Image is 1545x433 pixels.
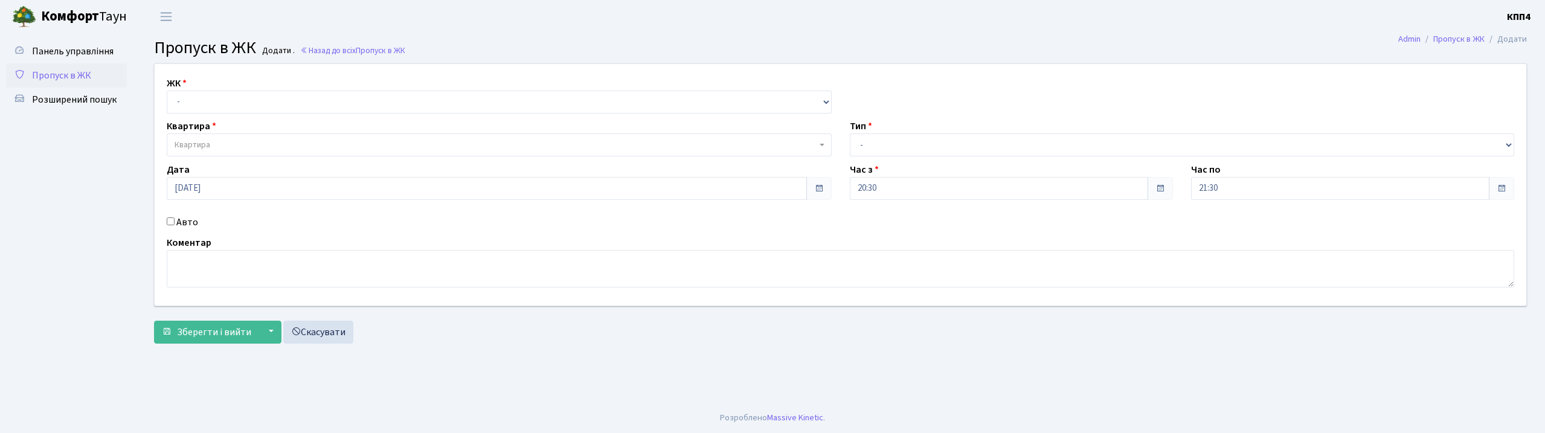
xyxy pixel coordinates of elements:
a: Назад до всіхПропуск в ЖК [300,45,405,56]
small: Додати . [260,46,295,56]
label: Час з [850,162,879,177]
a: Скасувати [283,321,353,344]
label: Авто [176,215,198,229]
a: Панель управління [6,39,127,63]
a: Пропуск в ЖК [6,63,127,88]
button: Переключити навігацію [151,7,181,27]
span: Таун [41,7,127,27]
span: Пропуск в ЖК [154,36,256,60]
img: logo.png [12,5,36,29]
div: Розроблено . [720,411,825,425]
span: Пропуск в ЖК [32,69,91,82]
nav: breadcrumb [1380,27,1545,52]
a: Розширений пошук [6,88,127,112]
label: Коментар [167,236,211,250]
span: Розширений пошук [32,93,117,106]
label: Тип [850,119,872,133]
label: Дата [167,162,190,177]
a: Admin [1398,33,1421,45]
label: ЖК [167,76,187,91]
a: Massive Kinetic [767,411,823,424]
label: Квартира [167,119,216,133]
li: Додати [1485,33,1527,46]
a: КПП4 [1507,10,1531,24]
button: Зберегти і вийти [154,321,259,344]
label: Час по [1191,162,1221,177]
b: Комфорт [41,7,99,26]
span: Панель управління [32,45,114,58]
span: Пропуск в ЖК [356,45,405,56]
span: Квартира [175,139,210,151]
span: Зберегти і вийти [177,326,251,339]
a: Пропуск в ЖК [1433,33,1485,45]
